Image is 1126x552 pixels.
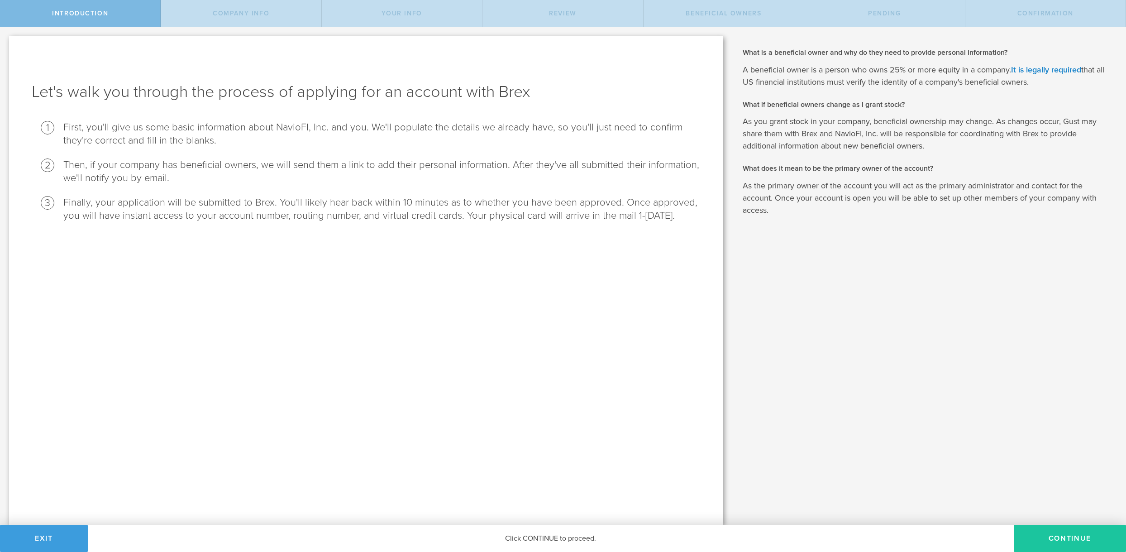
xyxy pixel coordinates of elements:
span: Pending [868,10,901,17]
a: It is legally required [1011,65,1081,75]
p: As you grant stock in your company, beneficial ownership may change. As changes occur, Gust may s... [743,115,1112,152]
div: Click CONTINUE to proceed. [88,525,1014,552]
li: Finally, your application will be submitted to Brex. You'll likely hear back within 10 minutes as... [63,196,700,222]
h2: What does it mean to be the primary owner of the account? [743,163,1112,173]
li: First, you'll give us some basic information about NavioFI, Inc. and you. We'll populate the deta... [63,121,700,147]
p: As the primary owner of the account you will act as the primary administrator and contact for the... [743,180,1112,216]
span: Review [549,10,577,17]
span: Your Info [382,10,422,17]
li: Then, if your company has beneficial owners, we will send them a link to add their personal infor... [63,158,700,185]
span: Confirmation [1017,10,1074,17]
h1: Let's walk you through the process of applying for an account with Brex [32,81,700,103]
h2: What is a beneficial owner and why do they need to provide personal information? [743,48,1112,58]
span: Beneficial Owners [686,10,761,17]
span: Company Info [213,10,269,17]
span: Introduction [52,10,108,17]
h2: What if beneficial owners change as I grant stock? [743,100,1112,110]
button: Continue [1014,525,1126,552]
p: A beneficial owner is a person who owns 25% or more equity in a company. that all US financial in... [743,64,1112,88]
